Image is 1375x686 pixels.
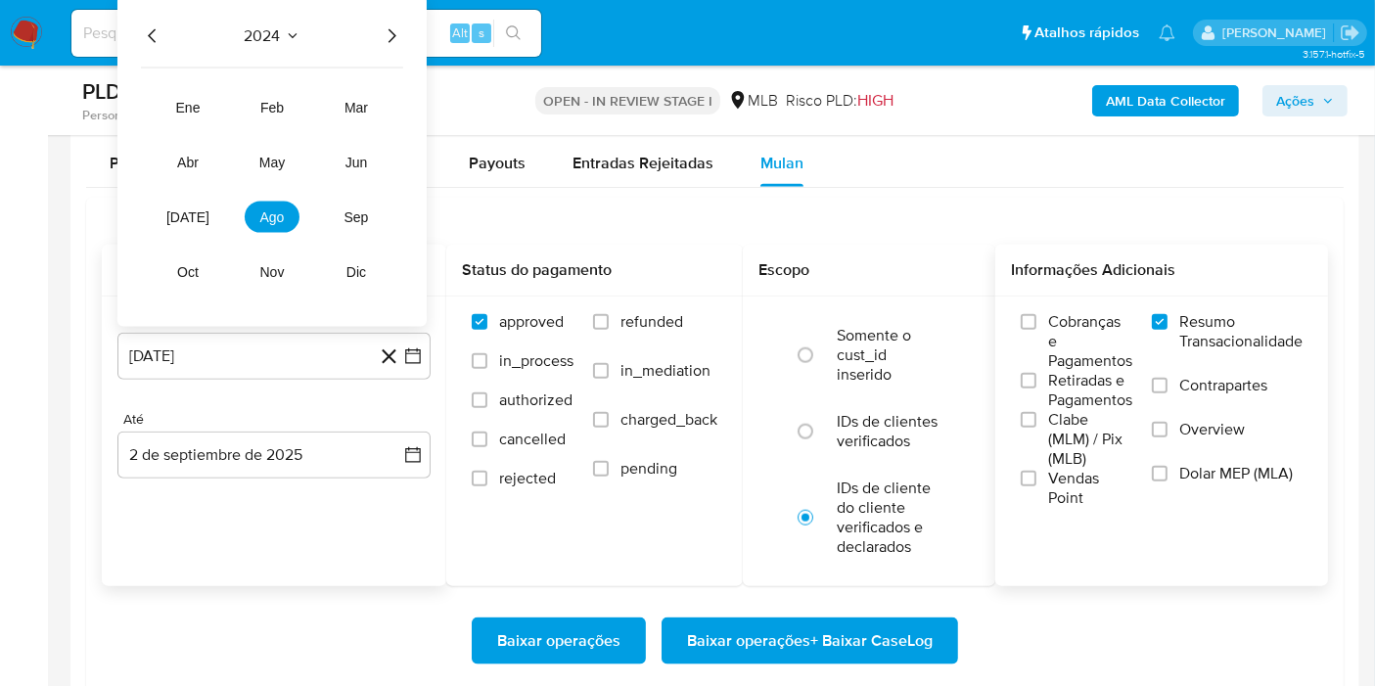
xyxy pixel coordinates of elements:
[1303,46,1365,62] span: 3.157.1-hotfix-5
[1276,85,1314,116] span: Ações
[71,21,541,46] input: Pesquise usuários ou casos...
[1262,85,1348,116] button: Ações
[728,90,778,112] div: MLB
[786,90,894,112] span: Risco PLD:
[1034,23,1139,43] span: Atalhos rápidos
[535,87,720,114] p: OPEN - IN REVIEW STAGE I
[1106,85,1225,116] b: AML Data Collector
[1159,24,1175,41] a: Notificações
[82,107,136,124] b: Person ID
[1222,23,1333,42] p: leticia.merlin@mercadolivre.com
[1092,85,1239,116] button: AML Data Collector
[857,89,894,112] span: HIGH
[452,23,468,42] span: Alt
[479,23,484,42] span: s
[1340,23,1360,43] a: Sair
[493,20,533,47] button: search-icon
[82,75,121,107] b: PLD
